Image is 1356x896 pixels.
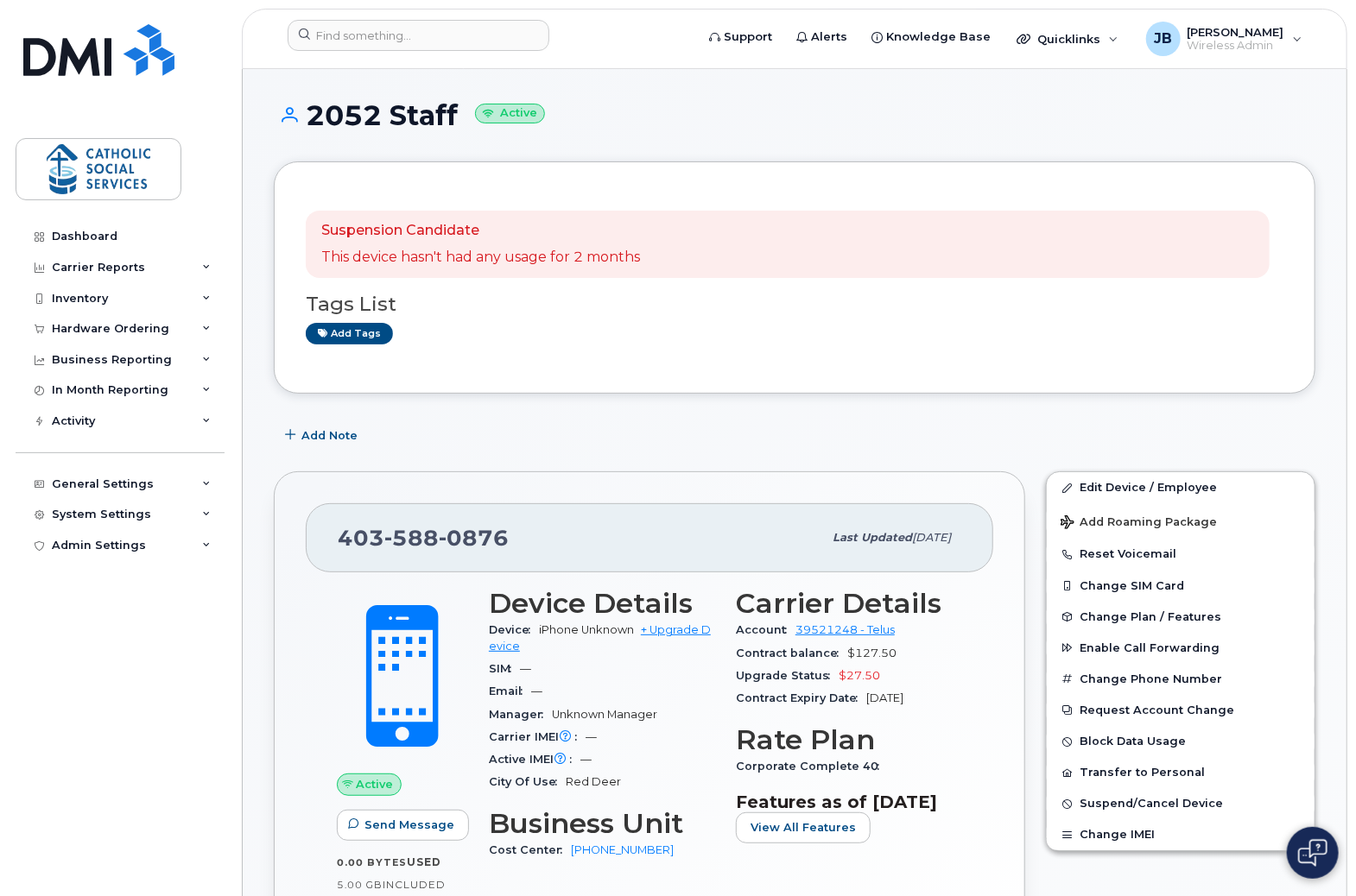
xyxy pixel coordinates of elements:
[520,662,531,675] span: —
[736,588,962,619] h3: Carrier Details
[1047,695,1315,726] button: Request Account Change
[321,221,640,241] p: Suspension Candidate
[337,879,383,891] span: 5.00 GB
[531,685,542,697] span: —
[736,691,866,704] span: Contract Expiry Date
[912,531,951,544] span: [DATE]
[489,588,715,619] h3: Device Details
[475,104,545,123] small: Active
[489,753,580,766] span: Active IMEI
[1047,472,1315,503] a: Edit Device / Employee
[274,100,1315,130] h1: 2052 Staff
[337,856,407,868] span: 0.00 Bytes
[1047,571,1315,602] button: Change SIM Card
[1047,757,1315,788] button: Transfer to Personal
[357,776,394,792] span: Active
[306,293,1283,315] h3: Tags List
[736,647,847,659] span: Contract balance
[337,810,469,841] button: Send Message
[1047,503,1315,539] button: Add Roaming Package
[489,623,539,636] span: Device
[1061,515,1217,532] span: Add Roaming Package
[539,623,634,636] span: iPhone Unknown
[736,623,795,636] span: Account
[847,647,897,659] span: $127.50
[1080,641,1220,654] span: Enable Call Forwarding
[1080,798,1223,811] span: Suspend/Cancel Device
[1047,819,1315,850] button: Change IMEI
[736,724,962,755] h3: Rate Plan
[489,685,531,697] span: Email
[833,531,912,544] span: Last updated
[751,819,856,836] span: View All Features
[439,525,509,551] span: 0876
[489,775,566,788] span: City Of Use
[736,792,962,812] h3: Features as of [DATE]
[338,525,509,551] span: 403
[736,669,839,682] span: Upgrade Status
[1080,610,1221,623] span: Change Plan / Features
[364,817,454,833] span: Send Message
[489,808,715,839] h3: Business Unit
[301,427,358,444] span: Add Note
[1047,602,1315,633] button: Change Plan / Features
[736,812,871,843] button: View All Features
[552,708,657,721] span: Unknown Manager
[274,420,372,451] button: Add Note
[795,623,895,636] a: 39521248 - Telus
[736,760,888,773] span: Corporate Complete 40
[489,708,552,721] span: Manager
[489,730,586,743] span: Carrier IMEI
[384,525,439,551] span: 588
[489,662,520,675] span: SIM
[489,623,711,652] a: + Upgrade Device
[1047,664,1315,695] button: Change Phone Number
[866,691,903,704] span: [DATE]
[489,843,571,856] span: Cost Center
[580,753,592,766] span: —
[1047,726,1315,757] button: Block Data Usage
[1047,633,1315,664] button: Enable Call Forwarding
[407,855,441,868] span: used
[566,775,621,788] span: Red Deer
[586,730,597,743] span: —
[839,669,880,682] span: $27.50
[1047,788,1315,819] button: Suspend/Cancel Device
[321,248,640,268] p: This device hasn't had any usage for 2 months
[571,843,674,856] a: [PHONE_NUMBER]
[306,323,393,344] a: Add tags
[1047,539,1315,570] button: Reset Voicemail
[1298,839,1327,867] img: Open chat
